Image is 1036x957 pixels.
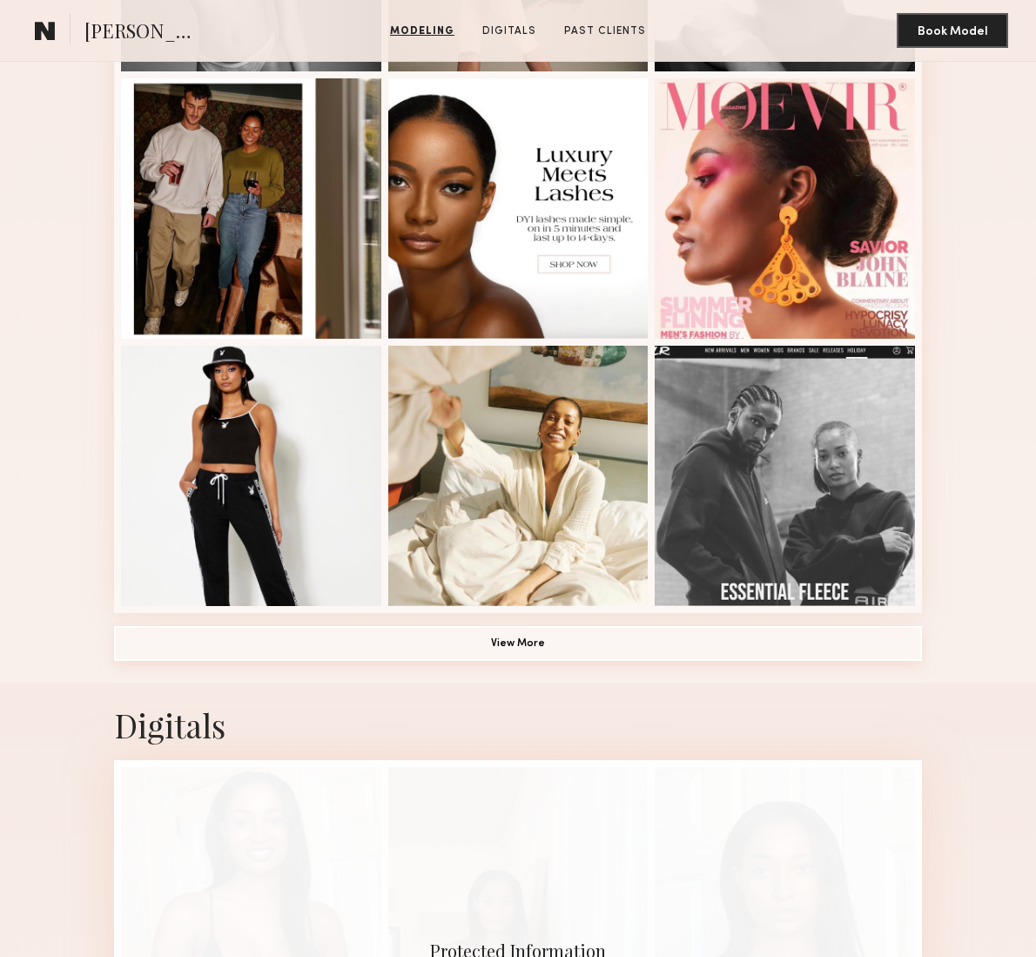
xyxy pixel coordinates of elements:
a: Digitals [475,24,543,39]
a: Modeling [383,24,461,39]
span: [PERSON_NAME] [84,17,205,48]
a: Past Clients [557,24,653,39]
div: Digitals [114,704,922,746]
a: Book Model [897,23,1008,37]
button: View More [114,626,922,661]
button: Book Model [897,13,1008,48]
